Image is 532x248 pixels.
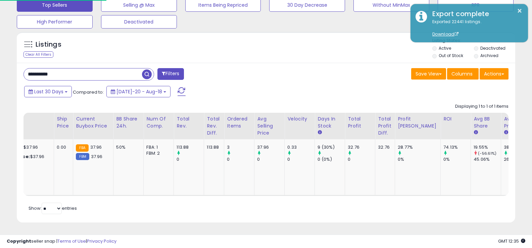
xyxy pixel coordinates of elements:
div: 113.88 [177,144,204,150]
div: seller snap | | [7,238,116,245]
label: Out of Stock [439,53,463,58]
div: Current Buybox Price [76,115,110,130]
div: 0 [227,156,254,162]
small: Avg BB Share. [474,130,478,136]
button: [DATE]-20 - Aug-18 [106,86,171,97]
div: Avg BB Share [474,115,498,130]
div: Avg Selling Price [257,115,282,137]
label: Active [439,45,451,51]
div: Ordered Items [227,115,251,130]
div: 3 [227,144,254,150]
div: 37.96 [257,144,284,150]
div: Clear All Filters [23,51,53,58]
div: FBM: 2 [146,150,168,156]
a: Download [432,31,458,37]
div: 0% [398,156,440,162]
div: 38.14 [504,144,531,150]
div: Displaying 1 to 1 of 1 items [455,103,509,110]
div: Total Profit Diff. [378,115,392,137]
small: (45.41%) [508,151,524,156]
span: 37.96 [90,144,102,150]
div: BB Share 24h. [116,115,141,130]
div: Total Rev. Diff. [207,115,221,137]
div: FBA: 1 [146,144,168,150]
button: Columns [447,68,479,80]
h5: Listings [36,40,61,49]
div: Avg Win Price [504,115,528,130]
div: 19.55% [474,144,501,150]
button: × [517,7,522,15]
span: 37.96 [91,153,103,160]
span: Compared to: [73,89,104,95]
div: 0% [443,156,471,162]
div: 28.77% [398,144,440,150]
div: 0 [177,156,204,162]
div: 113.88 [207,144,219,150]
a: Privacy Policy [87,238,116,244]
div: Total Profit [348,115,372,130]
span: Columns [451,70,473,77]
button: Save View [411,68,446,80]
div: Ship Price [57,115,70,130]
button: Last 30 Days [24,86,72,97]
div: 0.33 [287,144,315,150]
div: 45.06% [474,156,501,162]
button: Filters [157,68,184,80]
small: (-56.61%) [478,151,496,156]
span: Last 30 Days [34,88,63,95]
span: Show: entries [29,205,77,211]
div: Export complete [427,9,523,19]
small: FBM [76,153,89,160]
div: Total Rev. [177,115,201,130]
div: 0 [348,156,375,162]
label: Archived [480,53,498,58]
div: 9 (30%) [318,144,345,150]
div: Num of Comp. [146,115,171,130]
div: 50% [116,144,138,150]
div: 26.23 [504,156,531,162]
div: 32.76 [348,144,375,150]
div: 74.13% [443,144,471,150]
strong: Copyright [7,238,31,244]
button: Actions [480,68,509,80]
small: FBA [76,144,88,152]
span: [DATE]-20 - Aug-18 [116,88,162,95]
div: Days In Stock [318,115,342,130]
a: Terms of Use [57,238,86,244]
div: 0 [287,156,315,162]
button: High Performer [17,15,93,29]
div: 0 (0%) [318,156,345,162]
div: 32.76 [378,144,390,150]
small: Days In Stock. [318,130,322,136]
div: 0.00 [57,144,68,150]
small: Avg Win Price. [504,130,508,136]
div: Exported 22441 listings. [427,19,523,38]
button: Deactivated [101,15,177,29]
div: 0 [257,156,284,162]
label: Deactivated [480,45,505,51]
div: ROI [443,115,468,122]
div: Profit [PERSON_NAME] [398,115,438,130]
span: 2025-09-18 12:35 GMT [498,238,525,244]
div: Velocity [287,115,312,122]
